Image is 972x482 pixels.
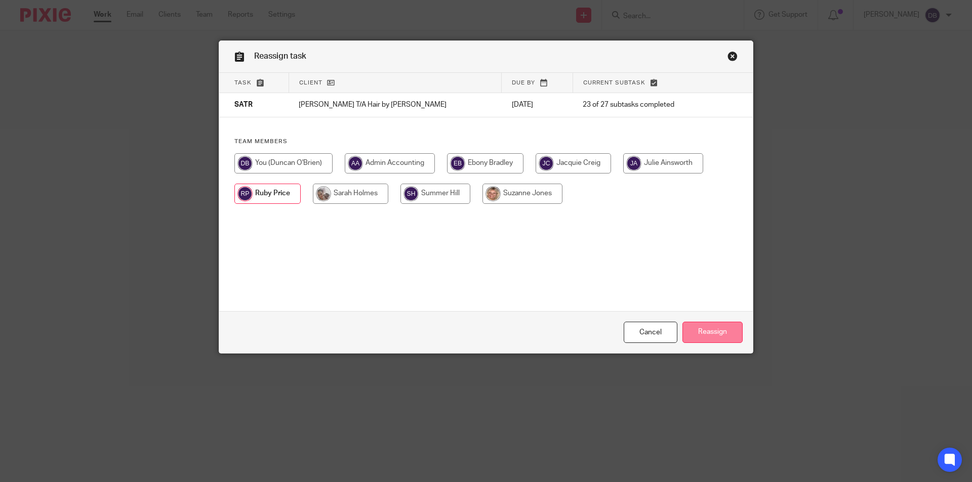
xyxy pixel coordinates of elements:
[234,138,738,146] h4: Team members
[512,100,563,110] p: [DATE]
[583,80,645,85] span: Current subtask
[234,102,253,109] span: SATR
[254,52,306,60] span: Reassign task
[299,80,322,85] span: Client
[512,80,535,85] span: Due by
[727,51,738,65] a: Close this dialog window
[682,322,743,343] input: Reassign
[573,93,714,117] td: 23 of 27 subtasks completed
[299,100,491,110] p: [PERSON_NAME] T/A Hair by [PERSON_NAME]
[234,80,252,85] span: Task
[624,322,677,343] a: Close this dialog window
